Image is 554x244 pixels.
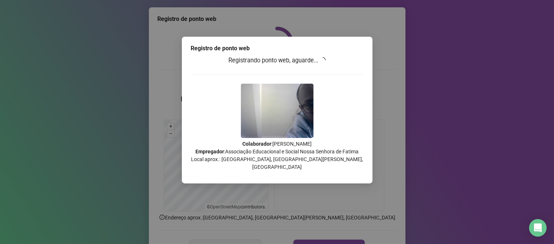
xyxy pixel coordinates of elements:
h3: Registrando ponto web, aguarde... [191,56,364,65]
strong: Colaborador [242,141,271,147]
div: Open Intercom Messenger [529,219,547,237]
img: 2Q== [241,84,313,138]
p: : [PERSON_NAME] : Associação Educacional e Social Nossa Senhora de Fatima Local aprox.: [GEOGRAPH... [191,140,364,171]
strong: Empregador [195,149,224,154]
span: loading [320,57,326,63]
div: Registro de ponto web [191,44,364,53]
